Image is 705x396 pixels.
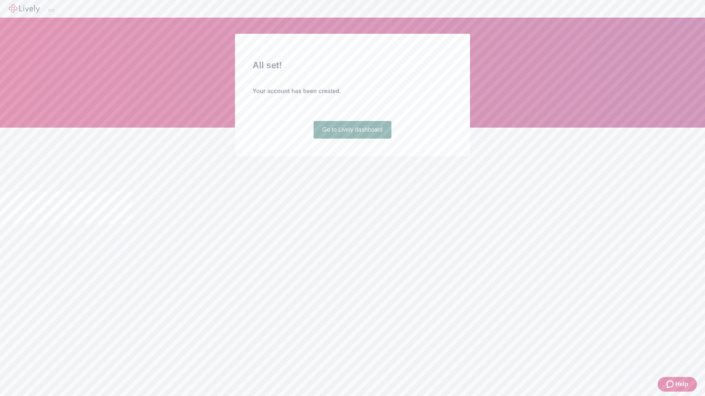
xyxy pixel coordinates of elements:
[666,380,675,389] svg: Zendesk support icon
[48,9,54,11] button: Log out
[9,4,40,13] img: Lively
[658,377,697,392] button: Zendesk support iconHelp
[253,59,452,72] h2: All set!
[314,121,392,139] a: Go to Lively dashboard
[675,380,688,389] span: Help
[253,87,452,96] h4: Your account has been created.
